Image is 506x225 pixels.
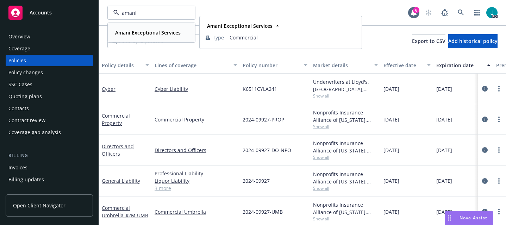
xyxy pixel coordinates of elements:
[383,177,399,185] span: [DATE]
[6,162,93,173] a: Invoices
[481,177,489,185] a: circleInformation
[412,38,445,44] span: Export to CSV
[8,91,42,102] div: Quoting plans
[454,6,468,20] a: Search
[155,170,237,177] a: Professional Liability
[6,186,93,197] a: Account charges
[243,146,291,154] span: 2024-09927-DO-NPO
[213,34,224,41] span: Type
[313,62,370,69] div: Market details
[436,177,452,185] span: [DATE]
[8,127,61,138] div: Coverage gap analysis
[243,116,284,123] span: 2024-09927-PROP
[6,115,93,126] a: Contract review
[495,115,503,124] a: more
[115,29,181,36] strong: Amani Exceptional Services
[243,85,277,93] span: K6511CYLA241
[6,152,93,159] div: Billing
[495,146,503,154] a: more
[8,162,27,173] div: Invoices
[243,62,300,69] div: Policy number
[383,208,399,215] span: [DATE]
[152,57,240,74] button: Lines of coverage
[436,208,452,215] span: [DATE]
[448,34,498,48] button: Add historical policy
[6,3,93,23] a: Accounts
[13,202,65,209] span: Open Client Navigator
[243,208,283,215] span: 2024-09927-UMB
[495,85,503,93] a: more
[313,93,378,99] span: Show all
[8,43,30,54] div: Coverage
[6,55,93,66] a: Policies
[413,7,419,13] div: 6
[436,62,483,69] div: Expiration date
[155,185,237,192] a: 3 more
[313,154,378,160] span: Show all
[8,174,44,185] div: Billing updates
[6,79,93,90] a: SSC Cases
[102,112,130,126] a: Commercial Property
[313,109,378,124] div: Nonprofits Insurance Alliance of [US_STATE], Inc., Nonprofits Insurance Alliance of [US_STATE], I...
[436,85,452,93] span: [DATE]
[383,85,399,93] span: [DATE]
[481,115,489,124] a: circleInformation
[495,207,503,216] a: more
[383,116,399,123] span: [DATE]
[8,31,30,42] div: Overview
[30,10,52,15] span: Accounts
[6,67,93,78] a: Policy changes
[470,6,484,20] a: Switch app
[99,57,152,74] button: Policy details
[460,215,487,221] span: Nova Assist
[313,139,378,154] div: Nonprofits Insurance Alliance of [US_STATE], Inc., Nonprofits Insurance Alliance of [US_STATE], I...
[155,62,229,69] div: Lines of coverage
[486,7,498,18] img: photo
[8,186,48,197] div: Account charges
[481,146,489,154] a: circleInformation
[102,177,140,184] a: General Liability
[313,78,378,93] div: Underwriters at Lloyd's, [GEOGRAPHIC_DATA], [PERSON_NAME] of [GEOGRAPHIC_DATA]
[8,67,43,78] div: Policy changes
[155,116,237,123] a: Commercial Property
[155,146,237,154] a: Directors and Officers
[155,177,237,185] a: Liquor Liability
[102,205,148,219] a: Commercial Umbrella
[8,115,45,126] div: Contract review
[8,79,32,90] div: SSC Cases
[412,34,445,48] button: Export to CSV
[155,208,237,215] a: Commercial Umbrella
[436,146,452,154] span: [DATE]
[6,103,93,114] a: Contacts
[240,57,310,74] button: Policy number
[102,143,134,157] a: Directors and Officers
[481,85,489,93] a: circleInformation
[383,62,423,69] div: Effective date
[6,91,93,102] a: Quoting plans
[481,207,489,216] a: circleInformation
[102,62,141,69] div: Policy details
[119,9,181,17] input: Filter by keyword
[8,55,26,66] div: Policies
[383,146,399,154] span: [DATE]
[6,43,93,54] a: Coverage
[495,177,503,185] a: more
[313,185,378,191] span: Show all
[155,85,237,93] a: Cyber Liability
[6,127,93,138] a: Coverage gap analysis
[313,216,378,222] span: Show all
[6,31,93,42] a: Overview
[243,177,270,185] span: 2024-09927
[438,6,452,20] a: Report a Bug
[102,86,115,92] a: Cyber
[445,211,454,225] div: Drag to move
[421,6,436,20] a: Start snowing
[6,174,93,185] a: Billing updates
[313,201,378,216] div: Nonprofits Insurance Alliance of [US_STATE], Inc., Nonprofits Insurance Alliance of [US_STATE], I...
[433,57,493,74] button: Expiration date
[436,116,452,123] span: [DATE]
[124,212,148,219] span: - $2M UMB
[230,34,356,41] span: Commercial
[448,38,498,44] span: Add historical policy
[310,57,381,74] button: Market details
